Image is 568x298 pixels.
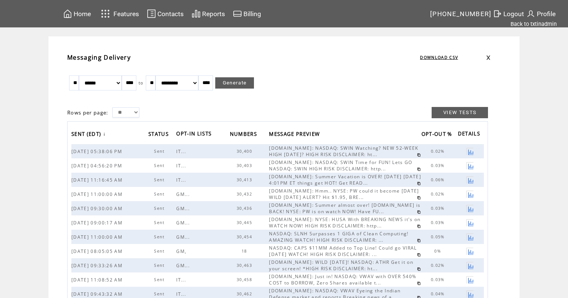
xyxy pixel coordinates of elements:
[269,273,416,286] span: [DOMAIN_NAME]: Just in! NASDAQ: VWAV with OVER 540% COST to BORROW, Zero Shares available t...
[71,262,124,269] span: [DATE] 09:33:26 AM
[421,128,456,141] a: OPT-OUT %
[215,77,254,89] a: Generate
[269,259,413,272] span: [DOMAIN_NAME]: WILD [DATE]! NASDAQ: ATHR Get it on your screen! *HIGH RISK DISCLAIMER: ht...
[269,128,323,141] a: MESSAGE PREVIEW
[237,191,254,197] span: 30,432
[431,191,447,197] span: 0.02%
[146,8,185,20] a: Contacts
[176,277,188,283] span: IT...
[242,248,249,254] span: 18
[269,145,418,158] span: [DOMAIN_NAME]: NASDAQ: SWIN Watching? NEW 52-WEEK HIGH [DATE]? HIGH RISK DISCLAIMER: ht...
[432,107,488,118] a: VIEW TESTS
[71,277,124,283] span: [DATE] 11:08:52 AM
[269,173,421,186] span: [DOMAIN_NAME]: Summer Vacation is OVER! [DATE] [DATE] 4:01PM ET things get HOT! Get READ...
[526,9,535,18] img: profile.svg
[503,10,524,18] span: Logout
[230,128,261,141] a: NUMBERS
[154,291,166,296] span: Sent
[431,206,447,211] span: 0.03%
[176,148,188,155] span: IT...
[154,149,166,154] span: Sent
[237,263,254,268] span: 30,463
[269,188,419,200] span: [DOMAIN_NAME]: Hmm.. NYSE: PW could it become [DATE] WILD [DATE] ALERT? Hit $1.95, BRE...
[202,10,225,18] span: Reports
[99,8,112,20] img: features.svg
[67,53,131,62] span: Messaging Delivery
[458,128,482,141] span: DETAILS
[154,277,166,282] span: Sent
[237,291,254,296] span: 30,462
[148,128,172,141] a: STATUS
[431,234,447,239] span: 0.05%
[431,177,447,182] span: 0.06%
[237,206,254,211] span: 30,436
[269,245,417,257] span: NASDAQ: CAPS $11MM Added to Top Line! Could go VIRAL [DATE] WATCH! HIGH RISK DISCLAIMER: ...
[67,109,109,116] span: Rows per page:
[113,10,139,18] span: Features
[237,177,254,182] span: 30,413
[190,8,226,20] a: Reports
[269,129,322,141] span: MESSAGE PREVIEW
[434,248,443,254] span: 0%
[71,220,124,226] span: [DATE] 09:00:17 AM
[176,205,192,212] span: GM...
[154,206,166,211] span: Sent
[71,128,108,141] a: SENT (EDT)↓
[71,177,124,183] span: [DATE] 11:16:45 AM
[232,8,262,20] a: Billing
[98,6,140,21] a: Features
[493,9,502,18] img: exit.svg
[154,163,166,168] span: Sent
[431,291,447,296] span: 0.04%
[176,248,188,254] span: GM,
[71,163,124,169] span: [DATE] 04:56:20 PM
[237,163,254,168] span: 30,403
[176,220,192,226] span: GM...
[71,291,124,297] span: [DATE] 09:43:32 AM
[62,8,92,20] a: Home
[71,129,103,141] span: SENT (EDT)
[237,234,254,239] span: 30,454
[74,10,91,18] span: Home
[431,163,447,168] span: 0.03%
[431,263,447,268] span: 0.02%
[430,10,492,18] span: [PHONE_NUMBER]
[71,248,124,254] span: [DATE] 08:05:05 AM
[192,9,201,18] img: chart.svg
[237,149,254,154] span: 30,400
[421,129,454,141] span: OPT-OUT %
[176,128,213,141] span: OPT-IN LISTS
[71,234,124,240] span: [DATE] 11:00:00 AM
[176,262,192,269] span: GM...
[525,8,557,20] a: Profile
[431,277,447,282] span: 0.03%
[431,149,447,154] span: 0.02%
[537,10,556,18] span: Profile
[71,205,124,212] span: [DATE] 09:30:00 AM
[237,277,254,282] span: 30,458
[230,129,259,141] span: NUMBERS
[63,9,72,18] img: home.svg
[176,163,188,169] span: IT...
[154,234,166,239] span: Sent
[148,129,171,141] span: STATUS
[492,8,525,20] a: Logout
[237,220,254,225] span: 30,445
[233,9,242,18] img: creidtcard.svg
[420,55,458,60] a: DOWNLOAD CSV
[176,234,192,240] span: GM...
[176,191,192,197] span: GM...
[243,10,261,18] span: Billing
[511,21,557,27] a: Back to txtinadmin
[154,248,166,254] span: Sent
[154,220,166,225] span: Sent
[154,177,166,182] span: Sent
[71,191,124,197] span: [DATE] 11:00:00 AM
[176,291,188,297] span: IT...
[269,216,420,229] span: [DOMAIN_NAME]: NYSE: HUSA With BREAKING NEWS it's on WATCH NOW! HIGH RISK DISCLAIMER: http...
[269,230,408,243] span: NASDAQ: SLNH Surpasses 1 GIGA of Clean Computing! AMAZING WATCH! HIGH RISK DISCLAIMER: ...
[269,202,420,215] span: [DOMAIN_NAME]: Summer almost over! [DOMAIN_NAME] is BACK! NYSE: PW is on watch NOW! Have FU...
[176,177,188,183] span: IT...
[147,9,156,18] img: contacts.svg
[154,263,166,268] span: Sent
